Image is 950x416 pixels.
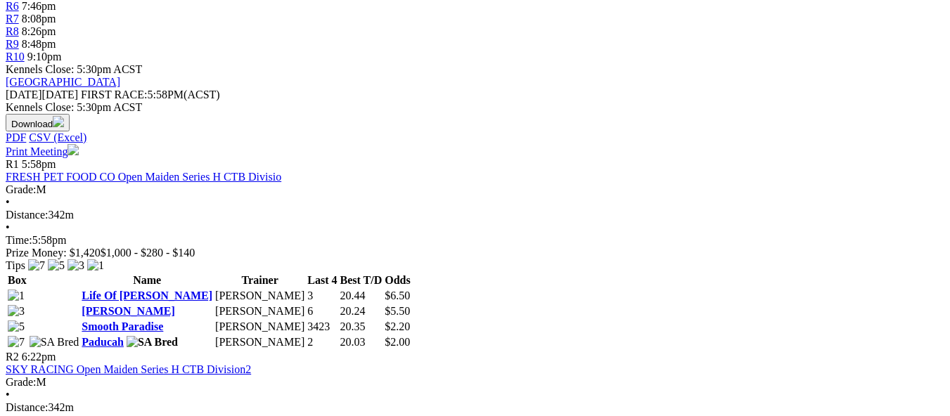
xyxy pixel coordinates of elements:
td: [PERSON_NAME] [214,335,305,349]
span: [DATE] [6,89,78,100]
img: 3 [68,259,84,272]
span: $5.50 [385,305,410,317]
a: Paducah [82,336,124,348]
a: Print Meeting [6,145,79,157]
th: Odds [384,273,411,287]
span: Distance: [6,401,48,413]
span: R2 [6,351,19,363]
a: R8 [6,25,19,37]
img: SA Bred [30,336,79,349]
img: 5 [48,259,65,272]
span: R1 [6,158,19,170]
img: 7 [28,259,45,272]
span: • [6,196,10,208]
div: 5:58pm [6,234,944,247]
div: M [6,376,944,389]
td: 6 [307,304,338,318]
td: [PERSON_NAME] [214,304,305,318]
span: 5:58pm [22,158,56,170]
td: 20.24 [339,304,383,318]
span: Kennels Close: 5:30pm ACST [6,63,142,75]
th: Name [81,273,213,287]
span: • [6,389,10,401]
a: Life Of [PERSON_NAME] [82,290,212,301]
span: Tips [6,259,25,271]
div: 342m [6,401,944,414]
span: 8:26pm [22,25,56,37]
img: 3 [8,305,25,318]
td: 20.03 [339,335,383,349]
a: R7 [6,13,19,25]
a: R9 [6,38,19,50]
div: 342m [6,209,944,221]
span: 8:48pm [22,38,56,50]
td: [PERSON_NAME] [214,320,305,334]
th: Last 4 [307,273,338,287]
td: 3423 [307,320,338,334]
td: 2 [307,335,338,349]
td: 20.44 [339,289,383,303]
td: 3 [307,289,338,303]
td: 20.35 [339,320,383,334]
div: Kennels Close: 5:30pm ACST [6,101,944,114]
img: download.svg [53,116,64,127]
span: $2.00 [385,336,410,348]
span: Grade: [6,376,37,388]
img: 1 [87,259,104,272]
a: CSV (Excel) [29,131,86,143]
div: Download [6,131,944,144]
span: $1,000 - $280 - $140 [101,247,195,259]
a: FRESH PET FOOD CO Open Maiden Series H CTB Divisio [6,171,281,183]
th: Trainer [214,273,305,287]
th: Best T/D [339,273,383,287]
span: Distance: [6,209,48,221]
span: 5:58PM(ACST) [81,89,220,100]
img: 1 [8,290,25,302]
span: Box [8,274,27,286]
div: M [6,183,944,196]
span: Time: [6,234,32,246]
img: SA Bred [127,336,178,349]
a: R10 [6,51,25,63]
button: Download [6,114,70,131]
span: FIRST RACE: [81,89,147,100]
td: [PERSON_NAME] [214,289,305,303]
a: Smooth Paradise [82,320,163,332]
img: printer.svg [68,144,79,155]
span: • [6,221,10,233]
span: [DATE] [6,89,42,100]
img: 5 [8,320,25,333]
a: [PERSON_NAME] [82,305,174,317]
span: 8:08pm [22,13,56,25]
a: SKY RACING Open Maiden Series H CTB Division2 [6,363,251,375]
div: Prize Money: $1,420 [6,247,944,259]
span: 9:10pm [27,51,62,63]
img: 7 [8,336,25,349]
span: 6:22pm [22,351,56,363]
a: PDF [6,131,26,143]
span: $2.20 [385,320,410,332]
span: Grade: [6,183,37,195]
span: $6.50 [385,290,410,301]
a: [GEOGRAPHIC_DATA] [6,76,120,88]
